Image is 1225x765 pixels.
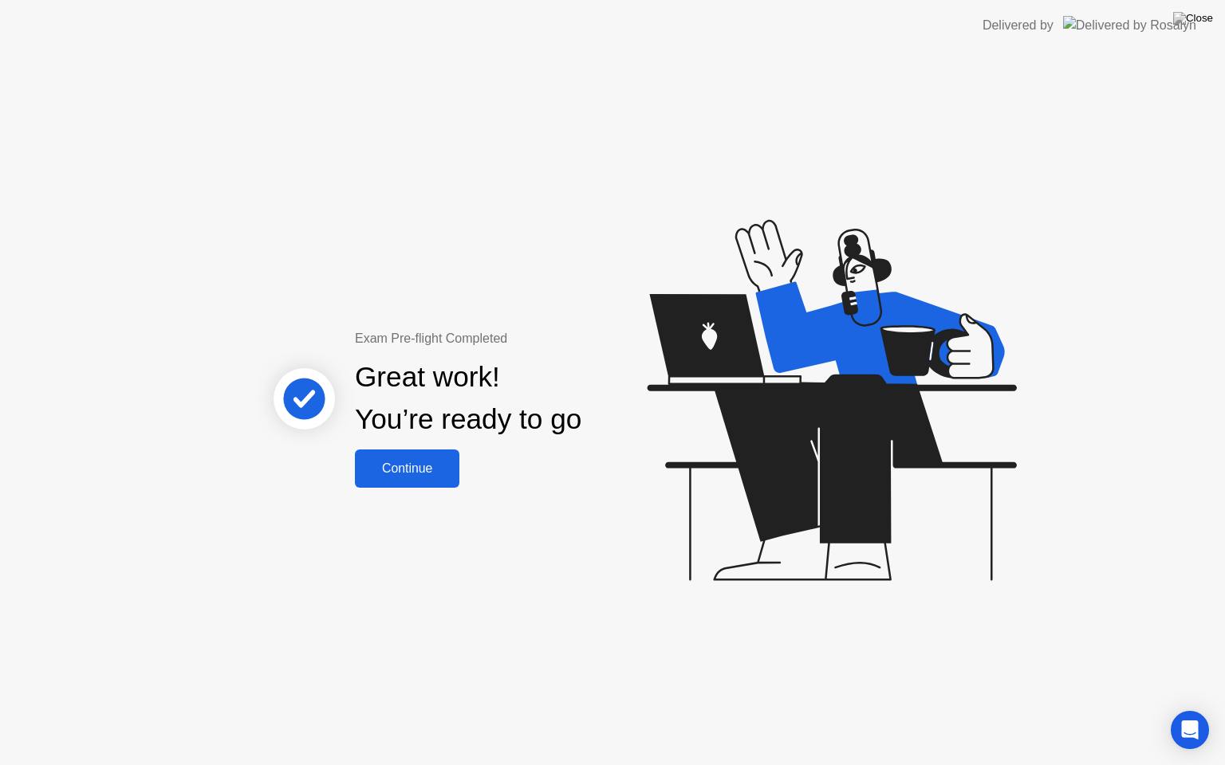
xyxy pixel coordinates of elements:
[360,461,455,476] div: Continue
[1063,16,1196,34] img: Delivered by Rosalyn
[355,449,459,488] button: Continue
[355,329,684,348] div: Exam Pre-flight Completed
[1173,12,1213,25] img: Close
[1171,711,1209,749] div: Open Intercom Messenger
[983,16,1054,35] div: Delivered by
[355,356,581,441] div: Great work! You’re ready to go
